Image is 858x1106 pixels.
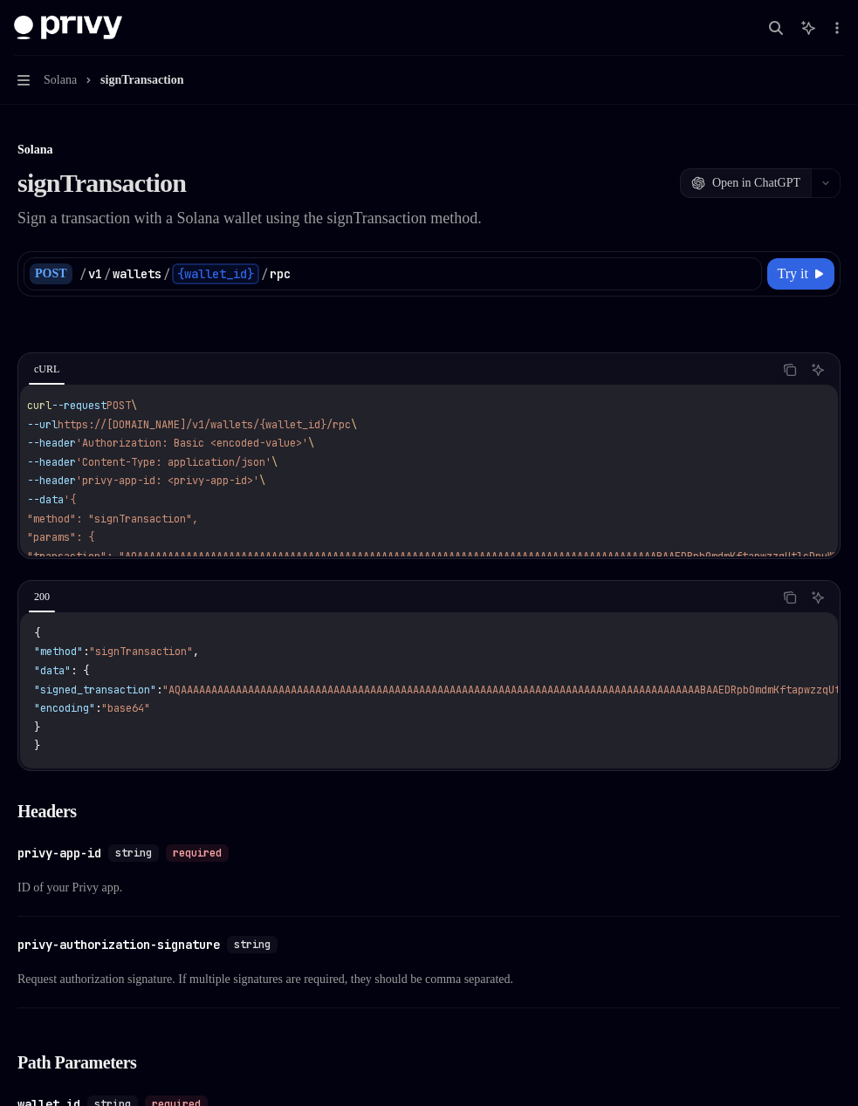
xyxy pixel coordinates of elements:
[34,683,156,697] span: "signed_transaction"
[17,799,77,823] span: Headers
[17,844,101,862] div: privy-app-id
[767,258,834,290] button: Try it
[27,436,76,450] span: --header
[34,739,40,753] span: }
[27,455,76,469] span: --header
[259,474,265,488] span: \
[163,265,170,283] div: /
[29,586,55,607] div: 200
[76,455,271,469] span: 'Content-Type: application/json'
[17,969,841,990] span: Request authorization signature. If multiple signatures are required, they should be comma separa...
[64,493,76,507] span: '{
[34,720,40,734] span: }
[680,168,811,198] button: Open in ChatGPT
[17,1050,136,1075] span: Path Parameters
[27,493,64,507] span: --data
[779,586,801,609] button: Copy the contents from the code block
[131,399,137,413] span: \
[14,16,122,40] img: dark logo
[712,174,800,192] span: Open in ChatGPT
[270,265,291,283] div: rpc
[351,418,357,432] span: \
[88,265,102,283] div: v1
[27,512,198,526] span: "method": "signTransaction",
[58,418,351,432] span: https://[DOMAIN_NAME]/v1/wallets/{wallet_id}/rpc
[827,16,844,40] button: More actions
[34,701,95,715] span: "encoding"
[71,664,89,678] span: : {
[27,474,76,488] span: --header
[79,265,86,283] div: /
[76,436,308,450] span: 'Authorization: Basic <encoded-value>'
[34,664,71,678] span: "data"
[17,167,186,199] h1: signTransaction
[51,399,106,413] span: --request
[261,265,268,283] div: /
[807,358,829,381] button: Ask AI
[34,626,40,640] span: {
[30,263,72,284] div: POST
[172,263,259,284] div: {wallet_id}
[271,455,278,469] span: \
[83,645,89,659] span: :
[17,936,220,953] div: privy-authorization-signature
[106,399,131,413] span: POST
[27,399,51,413] span: curl
[166,844,229,862] div: required
[193,645,199,659] span: ,
[113,265,161,283] div: wallets
[778,263,808,284] span: Try it
[779,358,801,381] button: Copy the contents from the code block
[27,530,94,544] span: "params": {
[17,206,841,230] p: Sign a transaction with a Solana wallet using the signTransaction method.
[29,358,65,379] div: cURL
[115,846,152,860] span: string
[44,70,77,91] span: Solana
[89,645,193,659] span: "signTransaction"
[104,265,111,283] div: /
[95,701,101,715] span: :
[101,701,150,715] span: "base64"
[156,683,162,697] span: :
[17,877,841,898] span: ID of your Privy app.
[34,645,83,659] span: "method"
[100,70,183,91] div: signTransaction
[76,474,259,488] span: 'privy-app-id: <privy-app-id>'
[234,938,271,952] span: string
[17,141,841,159] div: Solana
[308,436,314,450] span: \
[27,418,58,432] span: --url
[807,586,829,609] button: Ask AI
